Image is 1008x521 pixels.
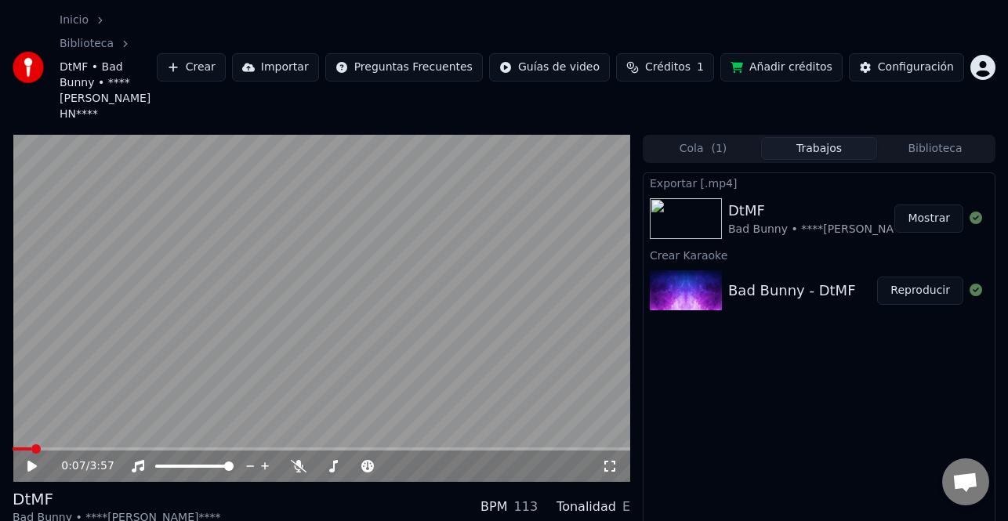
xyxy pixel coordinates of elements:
[720,53,843,81] button: Añadir créditos
[728,200,936,222] div: DtMF
[89,458,114,474] span: 3:57
[157,53,226,81] button: Crear
[645,60,691,75] span: Créditos
[894,204,963,233] button: Mostrar
[878,60,954,75] div: Configuración
[616,53,714,81] button: Créditos1
[514,497,538,516] div: 113
[13,52,44,83] img: youka
[13,488,220,510] div: DtMF
[877,137,993,160] button: Biblioteca
[480,497,507,516] div: BPM
[60,36,114,52] a: Biblioteca
[489,53,610,81] button: Guías de video
[61,458,85,474] span: 0:07
[942,458,989,505] div: Chat abierto
[557,497,616,516] div: Tonalidad
[60,13,157,122] nav: breadcrumb
[697,60,704,75] span: 1
[60,60,157,122] span: DtMF • Bad Bunny • ****[PERSON_NAME] HN****
[61,458,99,474] div: /
[711,141,727,157] span: ( 1 )
[325,53,483,81] button: Preguntas Frecuentes
[761,137,877,160] button: Trabajos
[644,245,995,264] div: Crear Karaoke
[728,280,856,302] div: Bad Bunny - DtMF
[644,173,995,192] div: Exportar [.mp4]
[645,137,761,160] button: Cola
[60,13,89,28] a: Inicio
[622,497,630,516] div: E
[849,53,964,81] button: Configuración
[877,277,963,305] button: Reproducir
[232,53,319,81] button: Importar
